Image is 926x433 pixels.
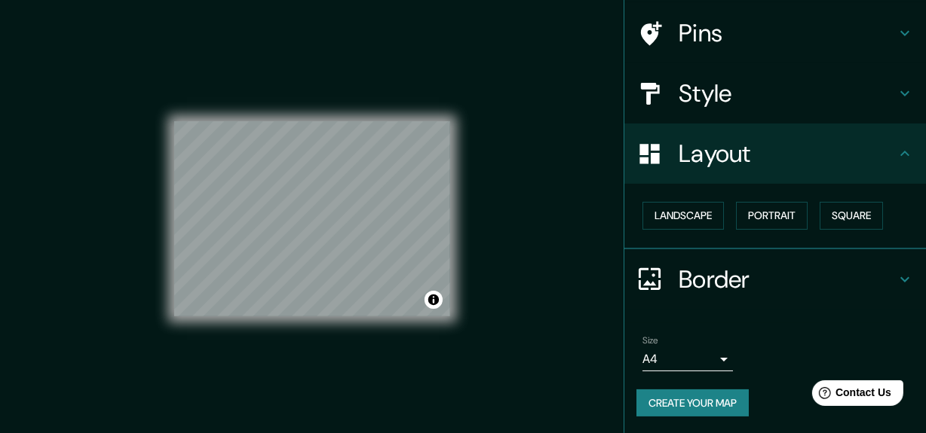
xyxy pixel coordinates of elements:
[425,291,443,309] button: Toggle attribution
[679,264,896,294] h4: Border
[679,18,896,48] h4: Pins
[820,202,883,230] button: Square
[679,78,896,108] h4: Style
[624,123,926,184] div: Layout
[736,202,808,230] button: Portrait
[642,347,733,371] div: A4
[624,249,926,310] div: Border
[792,374,909,416] iframe: Help widget launcher
[174,121,450,316] canvas: Map
[624,3,926,63] div: Pins
[642,334,658,346] label: Size
[679,139,896,169] h4: Layout
[636,389,749,417] button: Create your map
[624,63,926,123] div: Style
[642,202,724,230] button: Landscape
